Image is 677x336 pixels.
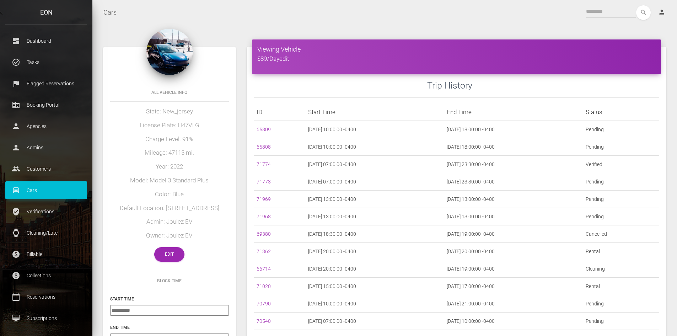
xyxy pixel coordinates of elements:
td: [DATE] 20:00:00 -0400 [305,260,444,278]
h6: All Vehicle Info [110,89,229,96]
a: 71969 [257,196,271,202]
a: 71774 [257,161,271,167]
p: Reservations [11,292,82,302]
a: card_membership Subscriptions [5,309,87,327]
td: Rental [583,243,659,260]
th: ID [254,103,305,121]
td: [DATE] 18:00:00 -0400 [444,121,583,138]
a: flag Flagged Reservations [5,75,87,92]
td: Pending [583,191,659,208]
td: [DATE] 17:00:00 -0400 [444,278,583,295]
td: [DATE] 21:00:00 -0400 [444,295,583,313]
a: 70790 [257,301,271,306]
p: Flagged Reservations [11,78,82,89]
td: Pending [583,295,659,313]
a: 65809 [257,127,271,132]
a: 71020 [257,283,271,289]
a: paid Collections [5,267,87,284]
td: [DATE] 15:00:00 -0400 [305,278,444,295]
p: Cars [11,185,82,196]
h5: Model: Model 3 Standard Plus [110,176,229,185]
a: 66714 [257,266,271,272]
h5: Owner: Joulez EV [110,231,229,240]
a: task_alt Tasks [5,53,87,71]
p: Billable [11,249,82,260]
td: Cleaning [583,260,659,278]
td: [DATE] 18:00:00 -0400 [444,138,583,156]
h5: Year: 2022 [110,162,229,171]
td: Cancelled [583,225,659,243]
a: 71362 [257,249,271,254]
td: [DATE] 10:00:00 -0400 [305,295,444,313]
td: [DATE] 13:00:00 -0400 [305,208,444,225]
a: edit [279,55,289,62]
td: [DATE] 23:30:00 -0400 [444,156,583,173]
td: Rental [583,278,659,295]
a: 65808 [257,144,271,150]
a: calendar_today Reservations [5,288,87,306]
td: Pending [583,173,659,191]
h6: Block Time [110,278,229,284]
button: search [636,5,651,20]
a: 70540 [257,318,271,324]
h5: $89/Day [257,55,656,63]
td: [DATE] 07:00:00 -0400 [305,156,444,173]
p: Dashboard [11,36,82,46]
td: [DATE] 07:00:00 -0400 [305,173,444,191]
a: person Admins [5,139,87,156]
th: Status [583,103,659,121]
a: person [653,5,672,20]
p: Cleaning/Late [11,228,82,238]
h5: Charge Level: 91% [110,135,229,144]
td: Pending [583,121,659,138]
a: 71968 [257,214,271,219]
p: Admins [11,142,82,153]
td: [DATE] 23:30:00 -0400 [444,173,583,191]
td: [DATE] 13:00:00 -0400 [305,191,444,208]
a: person Agencies [5,117,87,135]
h5: State: New_jersey [110,107,229,116]
a: drive_eta Cars [5,181,87,199]
p: Collections [11,270,82,281]
h5: Admin: Joulez EV [110,218,229,226]
h6: End Time [110,324,229,331]
p: Agencies [11,121,82,132]
td: [DATE] 20:00:00 -0400 [444,243,583,260]
p: Subscriptions [11,313,82,324]
a: Cars [103,4,117,21]
td: [DATE] 19:00:00 -0400 [444,260,583,278]
h5: Mileage: 47113 mi. [110,149,229,157]
a: 71773 [257,179,271,185]
a: watch Cleaning/Late [5,224,87,242]
a: dashboard Dashboard [5,32,87,50]
th: Start Time [305,103,444,121]
td: [DATE] 10:00:00 -0400 [305,138,444,156]
td: [DATE] 20:00:00 -0400 [305,243,444,260]
img: 204.jpg [146,29,193,75]
h6: Start Time [110,296,229,302]
a: verified_user Verifications [5,203,87,220]
td: [DATE] 10:00:00 -0400 [305,121,444,138]
a: 69380 [257,231,271,237]
p: Booking Portal [11,100,82,110]
h5: License Plate: H47VLG [110,121,229,130]
p: Verifications [11,206,82,217]
h5: Color: Blue [110,190,229,199]
p: Customers [11,164,82,174]
td: [DATE] 07:00:00 -0400 [305,313,444,330]
i: person [658,9,665,16]
h3: Trip History [427,79,659,92]
td: [DATE] 10:00:00 -0400 [444,313,583,330]
td: [DATE] 19:00:00 -0400 [444,225,583,243]
h4: Viewing Vehicle [257,45,656,54]
h5: Default Location: [STREET_ADDRESS] [110,204,229,213]
td: Pending [583,208,659,225]
td: Pending [583,313,659,330]
th: End Time [444,103,583,121]
td: Pending [583,138,659,156]
a: Edit [154,247,184,262]
td: [DATE] 18:30:00 -0400 [305,225,444,243]
td: Verified [583,156,659,173]
a: paid Billable [5,245,87,263]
